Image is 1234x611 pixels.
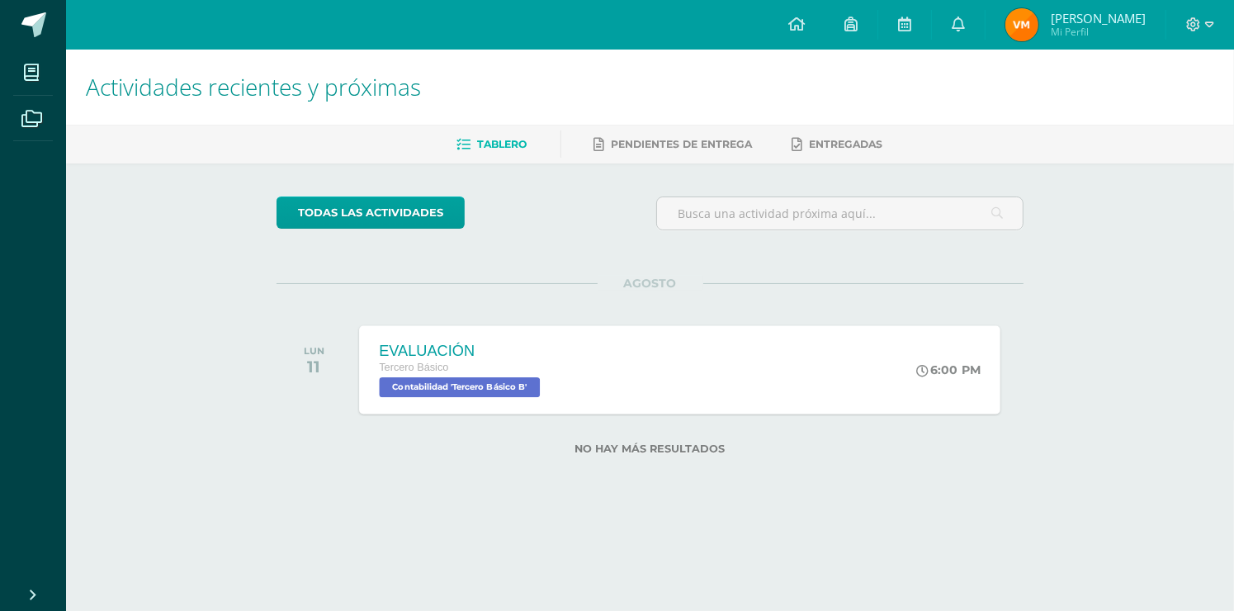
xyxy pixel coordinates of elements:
label: No hay más resultados [277,443,1024,455]
span: Mi Perfil [1051,25,1146,39]
div: LUN [304,345,324,357]
span: Tablero [478,138,527,150]
span: Contabilidad 'Tercero Básico B' [380,377,541,397]
a: todas las Actividades [277,197,465,229]
img: 23a45db4e3e8fe665997088d6de0659d.png [1005,8,1038,41]
div: EVALUACIÓN [380,342,545,359]
input: Busca una actividad próxima aquí... [657,197,1023,230]
span: AGOSTO [598,276,703,291]
span: Tercero Básico [380,362,449,373]
a: Entregadas [792,131,883,158]
a: Pendientes de entrega [594,131,753,158]
div: 6:00 PM [917,362,981,377]
div: 11 [304,357,324,377]
a: Tablero [457,131,527,158]
span: [PERSON_NAME] [1051,10,1146,26]
span: Actividades recientes y próximas [86,71,421,102]
span: Pendientes de entrega [612,138,753,150]
span: Entregadas [810,138,883,150]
